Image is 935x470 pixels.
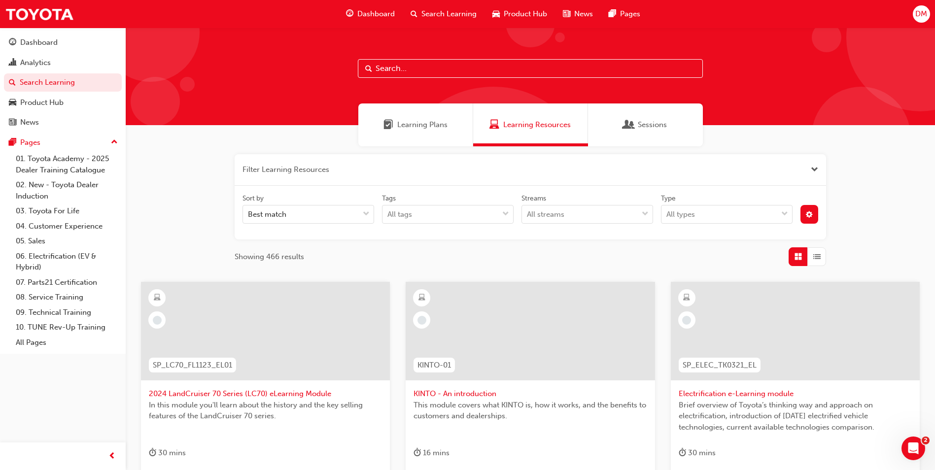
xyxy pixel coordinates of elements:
[800,205,819,224] button: cog-icon
[683,360,757,371] span: SP_ELEC_TK0321_EL
[9,78,16,87] span: search-icon
[421,8,477,20] span: Search Learning
[502,208,509,221] span: down-icon
[9,118,16,127] span: news-icon
[666,209,695,220] div: All types
[806,211,813,220] span: cog-icon
[154,292,161,304] span: learningResourceType_ELEARNING-icon
[12,249,122,275] a: 06. Electrification (EV & Hybrid)
[12,203,122,219] a: 03. Toyota For Life
[679,447,716,459] div: 30 mins
[521,194,546,203] div: Streams
[149,388,382,400] span: 2024 LandCruiser 70 Series (LC70) eLearning Module
[4,113,122,132] a: News
[5,3,74,25] img: Trak
[555,4,601,24] a: news-iconNews
[624,119,634,131] span: Sessions
[20,57,51,68] div: Analytics
[417,360,451,371] span: KINTO-01
[915,8,927,20] span: DM
[563,8,570,20] span: news-icon
[504,8,547,20] span: Product Hub
[4,32,122,134] button: DashboardAnalyticsSearch LearningProduct HubNews
[403,4,485,24] a: search-iconSearch Learning
[901,436,925,460] iframe: Intercom live chat
[503,119,571,131] span: Learning Resources
[417,316,426,325] span: learningRecordVerb_NONE-icon
[108,450,116,463] span: prev-icon
[382,194,396,203] div: Tags
[397,119,448,131] span: Learning Plans
[813,251,821,263] span: List
[795,251,802,263] span: Grid
[12,305,122,320] a: 09. Technical Training
[683,292,690,304] span: learningResourceType_ELEARNING-icon
[811,164,818,175] button: Close the filter
[4,134,122,152] button: Pages
[679,400,912,433] span: Brief overview of Toyota’s thinking way and approach on electrification, introduction of [DATE] e...
[242,194,264,203] div: Sort by
[12,219,122,234] a: 04. Customer Experience
[363,208,370,221] span: down-icon
[111,136,118,149] span: up-icon
[12,177,122,203] a: 02. New - Toyota Dealer Induction
[338,4,403,24] a: guage-iconDashboard
[12,275,122,290] a: 07. Parts21 Certification
[383,119,393,131] span: Learning Plans
[4,94,122,112] a: Product Hub
[12,151,122,177] a: 01. Toyota Academy - 2025 Dealer Training Catalogue
[922,436,930,444] span: 2
[489,119,499,131] span: Learning Resources
[346,8,353,20] span: guage-icon
[414,388,647,400] span: KINTO - An introduction
[414,447,450,459] div: 16 mins
[574,8,593,20] span: News
[638,119,667,131] span: Sessions
[358,103,473,146] a: Learning PlansLearning Plans
[414,447,421,459] span: duration-icon
[12,320,122,335] a: 10. TUNE Rev-Up Training
[609,8,616,20] span: pages-icon
[12,335,122,350] a: All Pages
[682,316,691,325] span: learningRecordVerb_NONE-icon
[679,447,686,459] span: duration-icon
[642,208,649,221] span: down-icon
[601,4,648,24] a: pages-iconPages
[235,251,304,263] span: Showing 466 results
[9,99,16,107] span: car-icon
[382,194,514,224] label: tagOptions
[527,209,564,220] div: All streams
[4,34,122,52] a: Dashboard
[20,97,64,108] div: Product Hub
[9,38,16,47] span: guage-icon
[679,388,912,400] span: Electrification e-Learning module
[365,63,372,74] span: Search
[149,400,382,422] span: In this module you'll learn about the history and the key selling features of the LandCruiser 70 ...
[12,234,122,249] a: 05. Sales
[149,447,186,459] div: 30 mins
[9,59,16,67] span: chart-icon
[661,194,676,203] div: Type
[387,209,412,220] div: All tags
[418,292,425,304] span: learningResourceType_ELEARNING-icon
[414,400,647,422] span: This module covers what KINTO is, how it works, and the benefits to customers and dealerships.
[20,37,58,48] div: Dashboard
[4,54,122,72] a: Analytics
[357,8,395,20] span: Dashboard
[358,59,703,78] input: Search...
[12,290,122,305] a: 08. Service Training
[913,5,930,23] button: DM
[4,73,122,92] a: Search Learning
[20,137,40,148] div: Pages
[781,208,788,221] span: down-icon
[9,138,16,147] span: pages-icon
[411,8,417,20] span: search-icon
[492,8,500,20] span: car-icon
[20,117,39,128] div: News
[485,4,555,24] a: car-iconProduct Hub
[149,447,156,459] span: duration-icon
[153,316,162,325] span: learningRecordVerb_NONE-icon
